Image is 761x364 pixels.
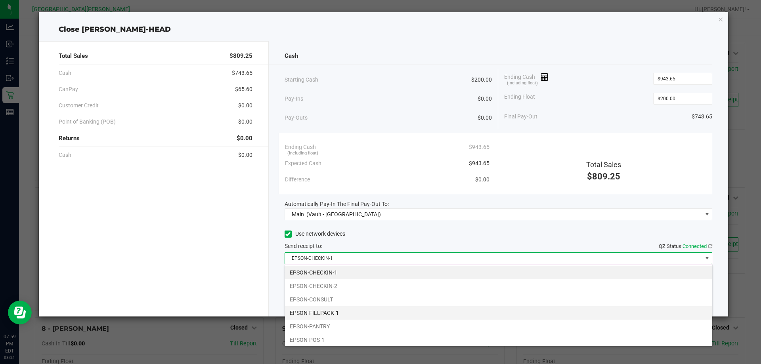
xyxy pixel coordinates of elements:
span: Starting Cash [285,76,318,84]
li: EPSON-CHECKIN-2 [285,279,712,293]
li: EPSON-CHECKIN-1 [285,266,712,279]
span: (including float) [507,80,538,87]
span: CanPay [59,85,78,93]
span: Ending Float [504,93,535,105]
div: Returns [59,130,252,147]
div: Close [PERSON_NAME]-HEAD [39,24,728,35]
li: EPSON-PANTRY [285,320,712,333]
span: $809.25 [587,172,620,181]
span: $200.00 [471,76,492,84]
span: Cash [59,151,71,159]
span: $943.65 [469,159,489,168]
span: $0.00 [238,118,252,126]
span: $0.00 [475,175,489,184]
li: EPSON-FILLPACK-1 [285,306,712,320]
span: Difference [285,175,310,184]
span: Ending Cash [504,73,549,85]
span: $65.60 [235,85,252,93]
span: $743.65 [232,69,252,77]
span: $0.00 [238,151,252,159]
li: EPSON-POS-1 [285,333,712,347]
span: $0.00 [237,134,252,143]
span: $0.00 [238,101,252,110]
span: Pay-Outs [285,114,308,122]
span: Automatically Pay-In The Final Pay-Out To: [285,201,389,207]
span: Total Sales [586,160,621,169]
span: Point of Banking (POB) [59,118,116,126]
span: QZ Status: [659,243,712,249]
span: $0.00 [478,114,492,122]
span: Final Pay-Out [504,112,537,121]
span: Expected Cash [285,159,321,168]
span: Send receipt to: [285,243,322,249]
span: Connected [683,243,707,249]
span: Pay-Ins [285,95,303,103]
span: Total Sales [59,51,88,61]
span: $743.65 [692,112,712,121]
span: $0.00 [478,95,492,103]
span: Cash [59,69,71,77]
span: (Vault - [GEOGRAPHIC_DATA]) [306,211,381,217]
span: (including float) [287,150,318,157]
li: EPSON-CONSULT [285,293,712,306]
span: $943.65 [469,143,489,151]
span: $809.25 [229,51,252,61]
span: EPSON-CHECKIN-1 [285,253,702,264]
span: Ending Cash [285,143,316,151]
span: Main [292,211,304,217]
iframe: Resource center [8,301,32,324]
span: Cash [285,51,298,61]
label: Use network devices [285,230,345,238]
span: Customer Credit [59,101,99,110]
